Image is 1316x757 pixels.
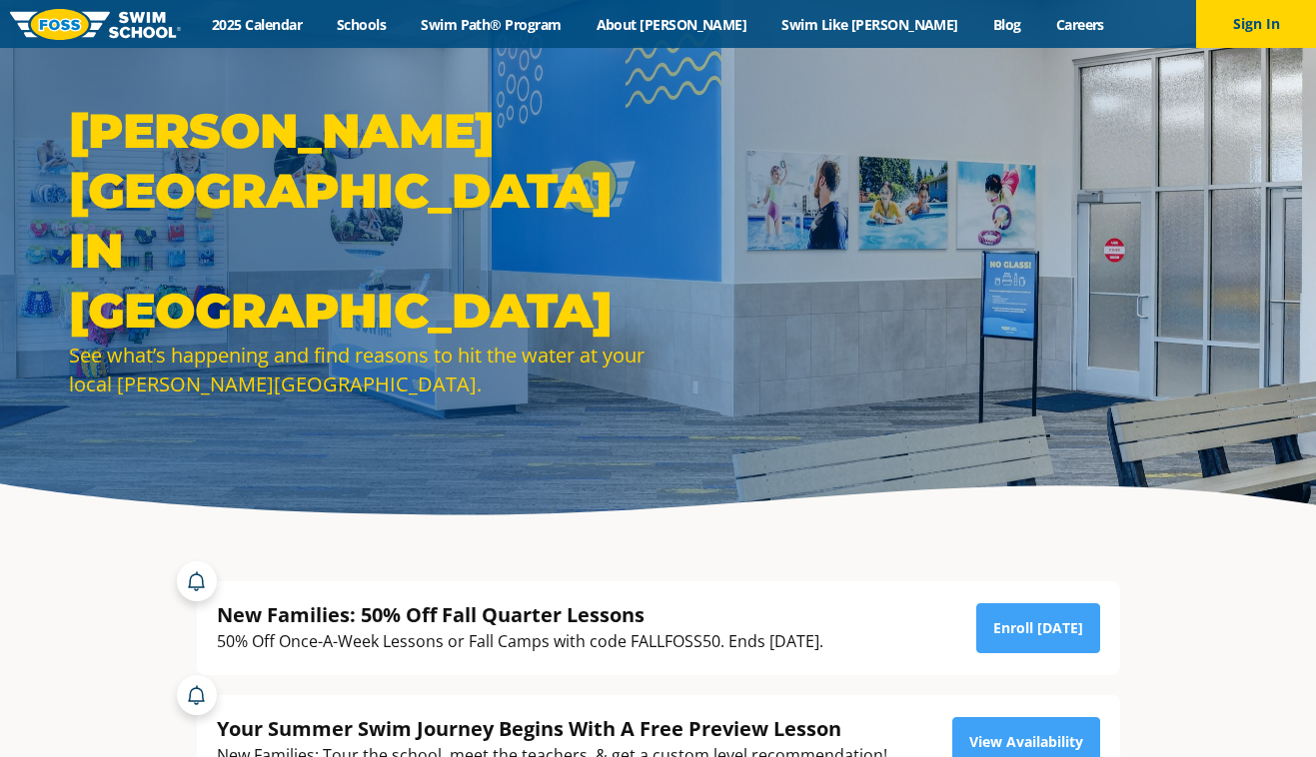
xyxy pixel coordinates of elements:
[217,628,823,655] div: 50% Off Once-A-Week Lessons or Fall Camps with code FALLFOSS50. Ends [DATE].
[1038,15,1121,34] a: Careers
[69,101,649,341] h1: [PERSON_NAME][GEOGRAPHIC_DATA] in [GEOGRAPHIC_DATA]
[10,9,181,40] img: FOSS Swim School Logo
[975,15,1038,34] a: Blog
[217,601,823,628] div: New Families: 50% Off Fall Quarter Lessons
[217,715,887,742] div: Your Summer Swim Journey Begins With A Free Preview Lesson
[320,15,404,34] a: Schools
[764,15,976,34] a: Swim Like [PERSON_NAME]
[976,603,1100,653] a: Enroll [DATE]
[579,15,764,34] a: About [PERSON_NAME]
[195,15,320,34] a: 2025 Calendar
[404,15,579,34] a: Swim Path® Program
[69,341,649,398] div: See what’s happening and find reasons to hit the water at your local [PERSON_NAME][GEOGRAPHIC_DATA].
